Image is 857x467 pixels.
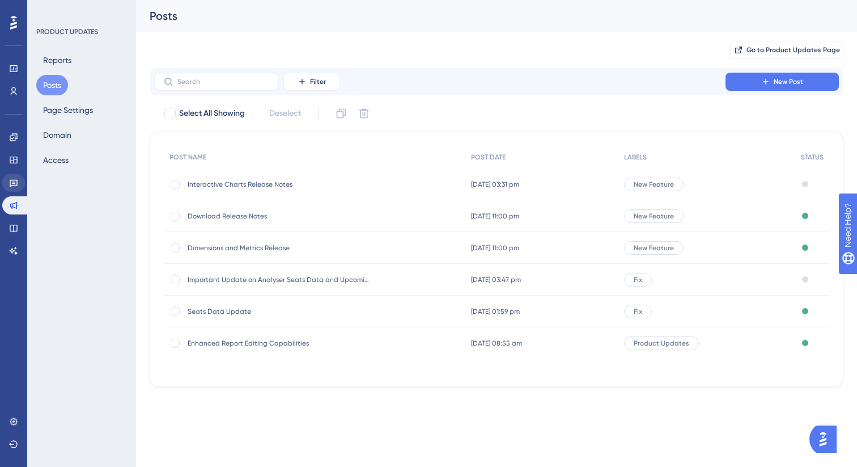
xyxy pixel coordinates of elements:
[36,150,75,170] button: Access
[634,243,674,253] span: New Feature
[27,3,71,16] span: Need Help?
[36,50,78,70] button: Reports
[269,107,301,120] span: Deselect
[471,212,519,221] span: [DATE] 11:00 pm
[310,77,326,86] span: Filter
[188,212,369,221] span: Download Release Notes
[634,307,642,316] span: Fix
[801,153,824,162] span: STATUS
[188,339,369,348] span: Enhanced Report Editing Capabilities
[471,307,520,316] span: [DATE] 01:59 pm
[471,339,522,348] span: [DATE] 08:55 am
[634,212,674,221] span: New Feature
[471,275,521,284] span: [DATE] 03:47 pm
[730,41,843,59] button: Go to Product Updates Page
[150,8,815,24] div: Posts
[809,422,843,456] iframe: UserGuiding AI Assistant Launcher
[624,153,647,162] span: LABELS
[36,125,78,145] button: Domain
[259,103,311,124] button: Deselect
[471,153,506,162] span: POST DATE
[177,78,269,86] input: Search
[471,243,519,253] span: [DATE] 11:00 pm
[188,180,369,189] span: Interactive Charts Release Notes
[36,100,100,120] button: Page Settings
[774,77,803,86] span: New Post
[188,243,369,253] span: Dimensions and Metrics Release
[634,180,674,189] span: New Feature
[634,339,689,348] span: Product Updates
[36,75,68,95] button: Posts
[726,73,839,91] button: New Post
[188,307,369,316] span: Seats Data Update
[283,73,340,91] button: Filter
[188,275,369,284] span: Important Update on Analyser Seats Data and Upcoming Schedules Delivery Disruption
[36,27,98,36] div: PRODUCT UPDATES
[471,180,519,189] span: [DATE] 03:31 pm
[169,153,206,162] span: POST NAME
[179,107,245,120] span: Select All Showing
[634,275,642,284] span: Fix
[746,45,840,54] span: Go to Product Updates Page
